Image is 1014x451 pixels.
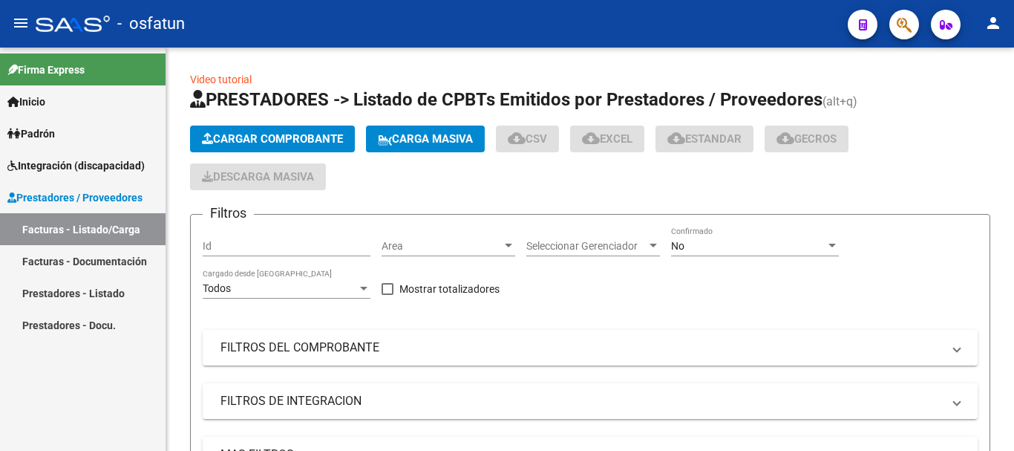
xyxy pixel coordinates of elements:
[7,189,143,206] span: Prestadores / Proveedores
[7,62,85,78] span: Firma Express
[671,240,684,252] span: No
[190,89,822,110] span: PRESTADORES -> Listado de CPBTs Emitidos por Prestadores / Proveedores
[399,280,500,298] span: Mostrar totalizadores
[496,126,559,152] button: CSV
[508,129,526,147] mat-icon: cloud_download
[822,94,857,108] span: (alt+q)
[378,132,473,146] span: Carga Masiva
[190,163,326,190] button: Descarga Masiva
[984,14,1002,32] mat-icon: person
[776,132,837,146] span: Gecros
[667,129,685,147] mat-icon: cloud_download
[220,340,942,356] mat-panel-title: FILTROS DEL COMPROBANTE
[190,126,355,152] button: Cargar Comprobante
[582,129,600,147] mat-icon: cloud_download
[667,132,742,146] span: Estandar
[526,240,647,253] span: Seleccionar Gerenciador
[7,158,145,174] span: Integración (discapacidad)
[117,7,185,40] span: - osfatun
[765,126,848,152] button: Gecros
[203,282,231,294] span: Todos
[366,126,485,152] button: Carga Masiva
[964,400,999,436] iframe: Intercom live chat
[190,74,252,85] a: Video tutorial
[203,203,254,224] h3: Filtros
[7,94,45,110] span: Inicio
[12,14,30,32] mat-icon: menu
[582,132,632,146] span: EXCEL
[202,132,343,146] span: Cargar Comprobante
[203,383,978,419] mat-expansion-panel-header: FILTROS DE INTEGRACION
[190,163,326,190] app-download-masive: Descarga masiva de comprobantes (adjuntos)
[202,170,314,184] span: Descarga Masiva
[203,330,978,366] mat-expansion-panel-header: FILTROS DEL COMPROBANTE
[220,393,942,409] mat-panel-title: FILTROS DE INTEGRACION
[655,126,753,152] button: Estandar
[7,126,55,142] span: Padrón
[508,132,547,146] span: CSV
[570,126,644,152] button: EXCEL
[776,129,794,147] mat-icon: cloud_download
[382,240,502,253] span: Area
